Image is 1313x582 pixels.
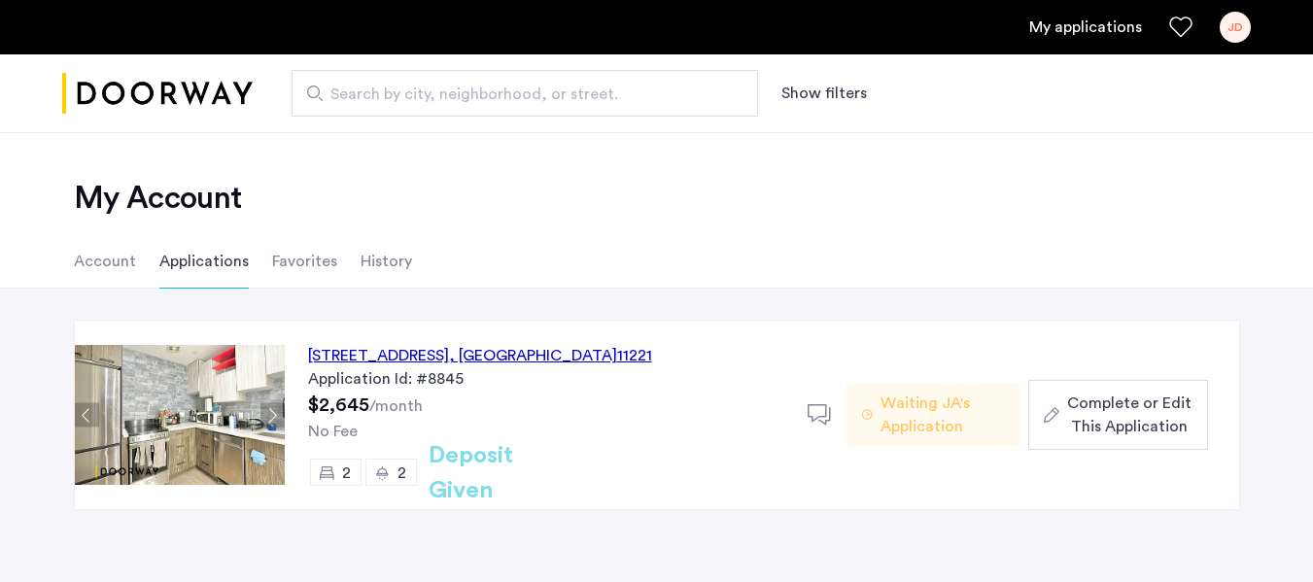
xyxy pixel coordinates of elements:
li: Account [74,234,136,289]
li: Favorites [272,234,337,289]
a: My application [1029,16,1142,39]
h2: My Account [74,179,1240,218]
span: Waiting JA's Application [881,392,1005,438]
a: Cazamio logo [62,57,253,130]
sub: /month [369,398,423,414]
div: JD [1220,12,1251,43]
span: 2 [342,465,351,481]
button: Show or hide filters [781,82,867,105]
span: $2,645 [308,395,369,415]
span: Complete or Edit This Application [1067,392,1192,438]
h2: Deposit Given [429,438,583,508]
img: logo [62,57,253,130]
li: Applications [159,234,249,289]
span: , [GEOGRAPHIC_DATA] [449,348,617,363]
span: 2 [397,465,406,481]
img: Apartment photo [75,345,285,485]
div: [STREET_ADDRESS] 11221 [308,344,652,367]
iframe: chat widget [1231,504,1294,563]
span: No Fee [308,424,358,439]
input: Apartment Search [292,70,758,117]
button: Previous apartment [75,403,99,428]
span: Search by city, neighborhood, or street. [330,83,704,106]
li: History [361,234,412,289]
div: Application Id: #8845 [308,367,784,391]
button: Next apartment [260,403,285,428]
a: Favorites [1169,16,1192,39]
button: button [1028,380,1207,450]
